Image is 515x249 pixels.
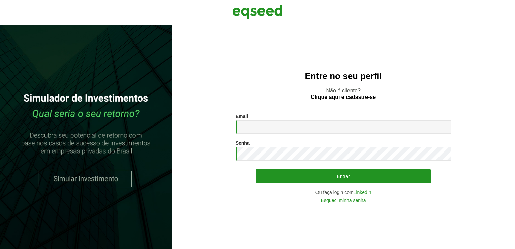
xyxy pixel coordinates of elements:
[236,141,250,145] label: Senha
[236,114,248,119] label: Email
[321,198,366,203] a: Esqueci minha senha
[354,190,371,195] a: LinkedIn
[185,71,502,81] h2: Entre no seu perfil
[232,3,283,20] img: EqSeed Logo
[236,190,451,195] div: Ou faça login com
[311,94,376,100] a: Clique aqui e cadastre-se
[185,87,502,100] p: Não é cliente?
[256,169,431,183] button: Entrar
